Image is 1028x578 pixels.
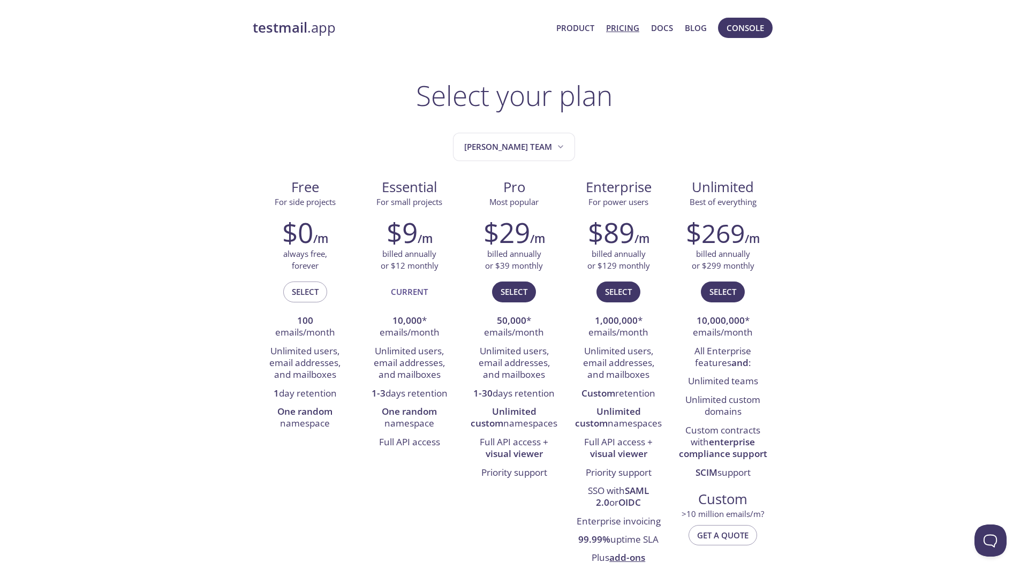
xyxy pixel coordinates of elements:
[679,372,767,391] li: Unlimited teams
[679,422,767,464] li: Custom contracts with
[697,314,745,326] strong: 10,000,000
[261,385,349,403] li: day retention
[575,178,662,196] span: Enterprise
[634,230,649,248] h6: /m
[297,314,313,326] strong: 100
[696,466,717,478] strong: SCIM
[575,550,663,568] li: Plus
[261,343,349,385] li: Unlimited users, email addresses, and mailboxes
[489,196,539,207] span: Most popular
[283,282,327,302] button: Select
[575,482,663,513] li: SSO with or
[253,19,548,37] a: testmail.app
[556,21,594,35] a: Product
[470,178,557,196] span: Pro
[575,403,663,433] li: namespaces
[689,525,757,545] button: Get a quote
[709,285,736,299] span: Select
[382,405,437,417] strong: One random
[470,433,558,464] li: Full API access +
[679,391,767,422] li: Unlimited custom domains
[365,385,453,403] li: days retention
[587,248,650,271] p: billed annually or $129 monthly
[588,196,648,207] span: For power users
[651,21,673,35] a: Docs
[470,403,558,433] li: namespaces
[596,484,649,508] strong: SAML 2.0
[387,216,418,248] h2: $9
[727,21,764,35] span: Console
[605,285,632,299] span: Select
[974,524,1007,557] iframe: Help Scout Beacon - Open
[418,230,433,248] h6: /m
[575,531,663,549] li: uptime SLA
[470,385,558,403] li: days retention
[497,314,526,326] strong: 50,000
[274,387,279,399] strong: 1
[501,285,527,299] span: Select
[453,133,575,161] button: Napper Team
[682,508,764,519] span: > 10 million emails/m?
[692,178,754,196] span: Unlimited
[690,196,757,207] span: Best of everything
[473,387,493,399] strong: 1-30
[365,433,453,452] li: Full API access
[701,216,745,250] span: 269
[376,196,442,207] span: For small projects
[581,387,615,399] strong: Custom
[261,178,349,196] span: Free
[590,447,647,460] strong: visual viewer
[575,343,663,385] li: Unlimited users, email addresses, and mailboxes
[485,248,543,271] p: billed annually or $39 monthly
[575,433,663,464] li: Full API access +
[609,551,645,564] a: add-ons
[275,196,336,207] span: For side projects
[701,282,745,302] button: Select
[470,343,558,385] li: Unlimited users, email addresses, and mailboxes
[595,314,638,326] strong: 1,000,000
[679,464,767,482] li: support
[679,490,767,508] span: Custom
[366,178,453,196] span: Essential
[471,405,536,429] strong: Unlimited custom
[277,405,332,417] strong: One random
[731,356,749,369] strong: and
[464,140,566,154] span: [PERSON_NAME] Team
[718,18,773,38] button: Console
[313,230,328,248] h6: /m
[588,216,634,248] h2: $89
[679,343,767,373] li: All Enterprise features :
[283,248,327,271] p: always free, forever
[282,216,313,248] h2: $0
[470,312,558,343] li: * emails/month
[492,282,536,302] button: Select
[365,312,453,343] li: * emails/month
[381,248,439,271] p: billed annually or $12 monthly
[575,385,663,403] li: retention
[292,285,319,299] span: Select
[392,314,422,326] strong: 10,000
[578,533,610,545] strong: 99.99%
[253,18,307,37] strong: testmail
[606,21,639,35] a: Pricing
[483,216,530,248] h2: $29
[261,403,349,433] li: namespace
[261,312,349,343] li: emails/month
[530,230,545,248] h6: /m
[372,387,385,399] strong: 1-3
[697,528,749,542] span: Get a quote
[470,464,558,482] li: Priority support
[679,312,767,343] li: * emails/month
[679,436,767,460] strong: enterprise compliance support
[686,216,745,248] h2: $
[416,79,613,111] h1: Select your plan
[575,464,663,482] li: Priority support
[575,513,663,531] li: Enterprise invoicing
[365,343,453,385] li: Unlimited users, email addresses, and mailboxes
[486,447,543,460] strong: visual viewer
[692,248,754,271] p: billed annually or $299 monthly
[618,496,641,508] strong: OIDC
[596,282,640,302] button: Select
[575,405,641,429] strong: Unlimited custom
[685,21,707,35] a: Blog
